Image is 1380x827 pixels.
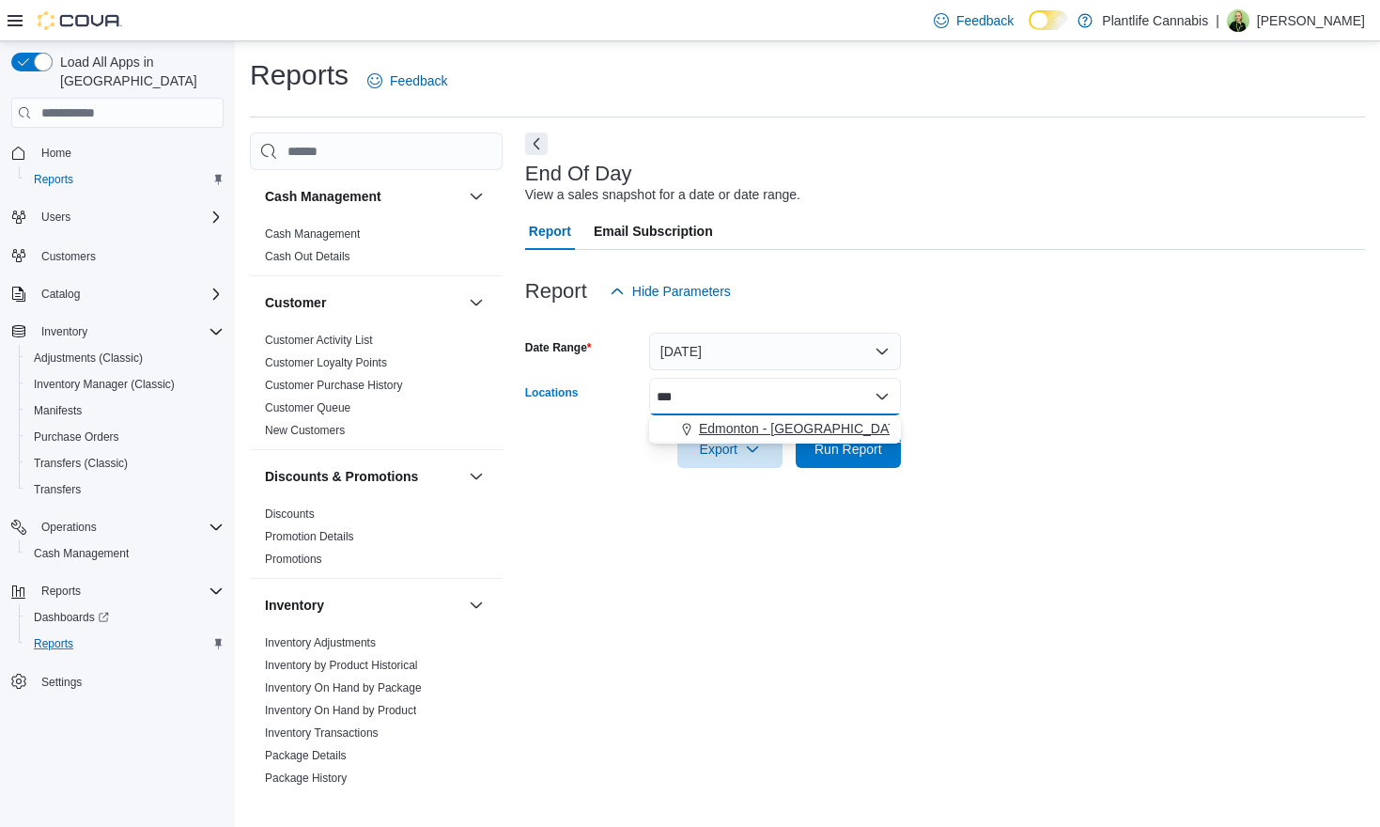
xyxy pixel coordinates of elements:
[265,658,418,673] span: Inventory by Product Historical
[34,206,78,228] button: Users
[34,429,119,445] span: Purchase Orders
[265,659,418,672] a: Inventory by Product Historical
[19,450,231,476] button: Transfers (Classic)
[265,378,403,393] span: Customer Purchase History
[19,476,231,503] button: Transfers
[265,748,347,763] span: Package Details
[11,132,224,744] nav: Complex example
[250,56,349,94] h1: Reports
[677,430,783,468] button: Export
[265,400,350,415] span: Customer Queue
[26,373,182,396] a: Inventory Manager (Classic)
[265,635,376,650] span: Inventory Adjustments
[41,324,87,339] span: Inventory
[1227,9,1249,32] div: Cassandra Gagnon
[689,430,771,468] span: Export
[26,542,224,565] span: Cash Management
[265,355,387,370] span: Customer Loyalty Points
[41,287,80,302] span: Catalog
[34,671,89,694] a: Settings
[265,507,315,521] a: Discounts
[26,542,136,565] a: Cash Management
[41,146,71,161] span: Home
[265,187,381,206] h3: Cash Management
[265,704,416,717] a: Inventory On Hand by Product
[34,283,87,305] button: Catalog
[525,340,592,355] label: Date Range
[465,291,488,314] button: Customer
[26,373,224,396] span: Inventory Manager (Classic)
[265,424,345,437] a: New Customers
[34,243,224,267] span: Customers
[1102,9,1208,32] p: Plantlife Cannabis
[26,168,224,191] span: Reports
[34,172,73,187] span: Reports
[265,636,376,649] a: Inventory Adjustments
[4,319,231,345] button: Inventory
[699,419,907,438] span: Edmonton - [GEOGRAPHIC_DATA]
[265,401,350,414] a: Customer Queue
[41,584,81,599] span: Reports
[265,703,416,718] span: Inventory On Hand by Product
[265,226,360,242] span: Cash Management
[360,62,455,100] a: Feedback
[649,415,901,443] button: Edmonton - [GEOGRAPHIC_DATA]
[34,610,109,625] span: Dashboards
[34,141,224,164] span: Home
[26,606,224,629] span: Dashboards
[34,206,224,228] span: Users
[649,333,901,370] button: [DATE]
[265,356,387,369] a: Customer Loyalty Points
[265,379,403,392] a: Customer Purchase History
[265,334,373,347] a: Customer Activity List
[525,385,579,400] label: Locations
[602,273,738,310] button: Hide Parameters
[265,227,360,241] a: Cash Management
[265,293,326,312] h3: Customer
[26,452,224,475] span: Transfers (Classic)
[4,281,231,307] button: Catalog
[34,320,224,343] span: Inventory
[34,516,104,538] button: Operations
[26,347,224,369] span: Adjustments (Classic)
[34,516,224,538] span: Operations
[265,726,379,740] a: Inventory Transactions
[1257,9,1365,32] p: [PERSON_NAME]
[26,347,150,369] a: Adjustments (Classic)
[26,478,88,501] a: Transfers
[265,187,461,206] button: Cash Management
[525,163,632,185] h3: End Of Day
[34,320,95,343] button: Inventory
[250,503,503,578] div: Discounts & Promotions
[26,399,224,422] span: Manifests
[19,345,231,371] button: Adjustments (Classic)
[265,553,322,566] a: Promotions
[956,11,1014,30] span: Feedback
[525,280,587,303] h3: Report
[594,212,713,250] span: Email Subscription
[34,580,88,602] button: Reports
[26,478,224,501] span: Transfers
[265,250,350,263] a: Cash Out Details
[19,540,231,567] button: Cash Management
[265,681,422,694] a: Inventory On Hand by Package
[34,456,128,471] span: Transfers (Classic)
[265,596,324,615] h3: Inventory
[34,377,175,392] span: Inventory Manager (Classic)
[26,452,135,475] a: Transfers (Classic)
[265,529,354,544] span: Promotion Details
[390,71,447,90] span: Feedback
[265,530,354,543] a: Promotion Details
[265,333,373,348] span: Customer Activity List
[265,467,418,486] h3: Discounts & Promotions
[26,632,81,655] a: Reports
[649,415,901,443] div: Choose from the following options
[53,53,224,90] span: Load All Apps in [GEOGRAPHIC_DATA]
[265,749,347,762] a: Package Details
[34,142,79,164] a: Home
[4,514,231,540] button: Operations
[34,546,129,561] span: Cash Management
[525,185,800,205] div: View a sales snapshot for a date or date range.
[265,552,322,567] span: Promotions
[814,440,882,459] span: Run Report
